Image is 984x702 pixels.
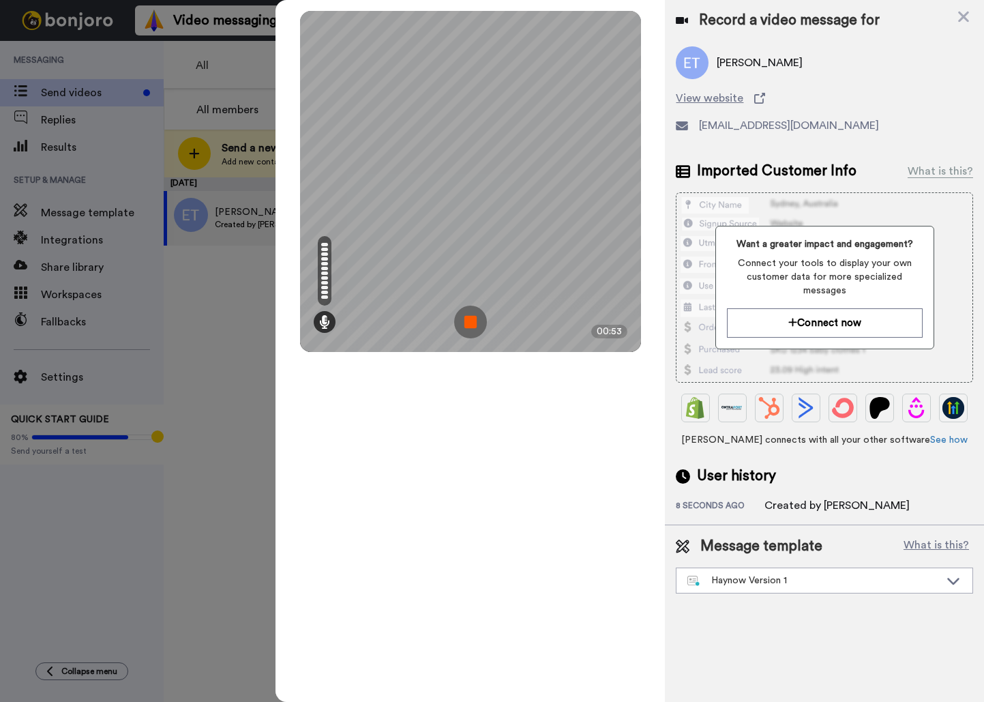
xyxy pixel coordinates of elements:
[454,306,487,338] img: ic_record_stop.svg
[942,397,964,419] img: GoHighLevel
[699,117,879,134] span: [EMAIL_ADDRESS][DOMAIN_NAME]
[697,466,776,486] span: User history
[758,397,780,419] img: Hubspot
[700,536,822,557] span: Message template
[676,500,764,514] div: 8 seconds ago
[676,90,743,106] span: View website
[697,161,856,181] span: Imported Customer Info
[906,397,927,419] img: Drip
[687,576,700,587] img: nextgen-template.svg
[685,397,706,419] img: Shopify
[899,536,973,557] button: What is this?
[676,90,973,106] a: View website
[908,163,973,179] div: What is this?
[727,237,923,251] span: Want a greater impact and engagement?
[795,397,817,419] img: ActiveCampaign
[930,435,968,445] a: See how
[721,397,743,419] img: Ontraport
[676,433,973,447] span: [PERSON_NAME] connects with all your other software
[727,257,923,297] span: Connect your tools to display your own customer data for more specialized messages
[591,325,627,338] div: 00:53
[687,574,940,587] div: Haynow Version 1
[869,397,891,419] img: Patreon
[727,308,923,338] button: Connect now
[764,497,910,514] div: Created by [PERSON_NAME]
[832,397,854,419] img: ConvertKit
